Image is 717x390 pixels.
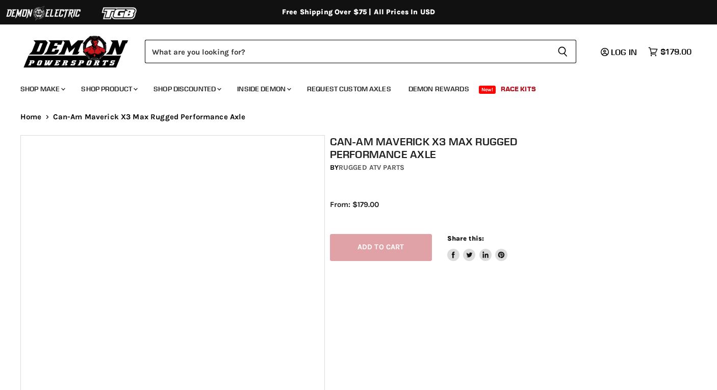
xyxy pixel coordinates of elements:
[493,79,544,99] a: Race Kits
[330,162,533,173] div: by
[20,33,132,69] img: Demon Powersports
[299,79,399,99] a: Request Custom Axles
[20,113,42,121] a: Home
[447,234,508,261] aside: Share this:
[479,86,496,94] span: New!
[447,235,484,242] span: Share this:
[145,40,549,63] input: Search
[339,163,404,172] a: Rugged ATV Parts
[146,79,227,99] a: Shop Discounted
[5,4,82,23] img: Demon Electric Logo 2
[549,40,576,63] button: Search
[643,44,697,59] a: $179.00
[330,135,533,161] h1: Can-Am Maverick X3 Max Rugged Performance Axle
[660,47,692,57] span: $179.00
[82,4,158,23] img: TGB Logo 2
[13,74,689,99] ul: Main menu
[145,40,576,63] form: Product
[73,79,144,99] a: Shop Product
[53,113,246,121] span: Can-Am Maverick X3 Max Rugged Performance Axle
[330,200,379,209] span: From: $179.00
[611,47,637,57] span: Log in
[229,79,297,99] a: Inside Demon
[401,79,477,99] a: Demon Rewards
[596,47,643,57] a: Log in
[13,79,71,99] a: Shop Make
